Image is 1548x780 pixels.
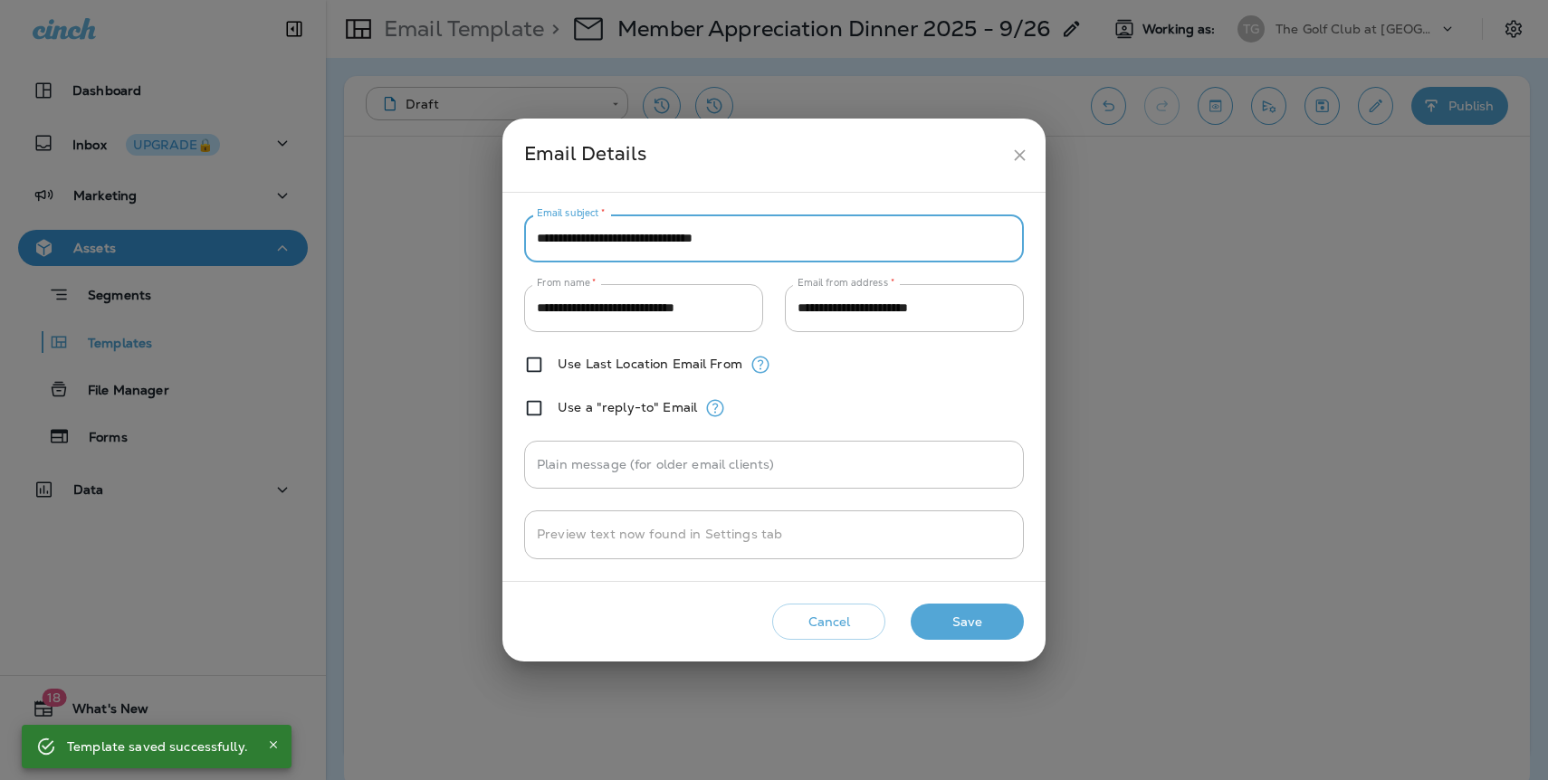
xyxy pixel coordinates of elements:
[911,604,1024,641] button: Save
[263,734,284,756] button: Close
[537,206,606,220] label: Email subject
[1003,138,1037,172] button: close
[537,276,597,290] label: From name
[558,357,742,371] label: Use Last Location Email From
[772,604,885,641] button: Cancel
[67,730,248,763] div: Template saved successfully.
[798,276,894,290] label: Email from address
[524,138,1003,172] div: Email Details
[558,400,697,414] label: Use a "reply-to" Email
